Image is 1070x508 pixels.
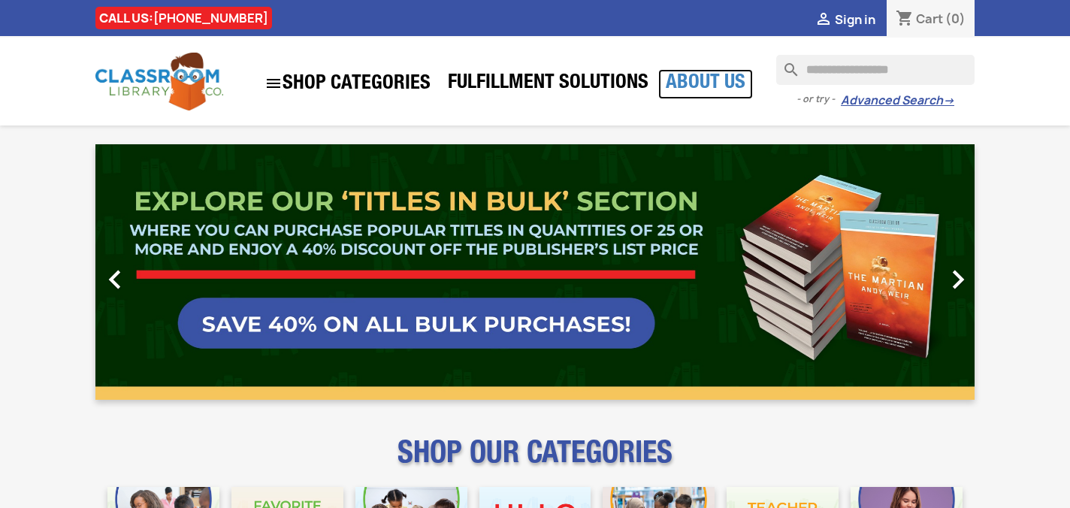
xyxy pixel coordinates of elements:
[95,53,223,110] img: Classroom Library Company
[96,261,134,298] i: 
[95,144,228,400] a: Previous
[835,11,875,28] span: Sign in
[843,144,975,400] a: Next
[95,448,975,475] p: SHOP OUR CATEGORIES
[796,92,841,107] span: - or try -
[916,11,943,27] span: Cart
[776,55,794,73] i: search
[95,144,975,400] ul: Carousel container
[776,55,975,85] input: Search
[945,11,966,27] span: (0)
[95,7,272,29] div: CALL US:
[896,11,914,29] i: shopping_cart
[815,11,833,29] i: 
[658,69,753,99] a: About Us
[257,67,438,100] a: SHOP CATEGORIES
[153,10,268,26] a: [PHONE_NUMBER]
[440,69,656,99] a: Fulfillment Solutions
[943,93,954,108] span: →
[815,11,875,28] a:  Sign in
[264,74,283,92] i: 
[841,93,954,108] a: Advanced Search→
[939,261,977,298] i: 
